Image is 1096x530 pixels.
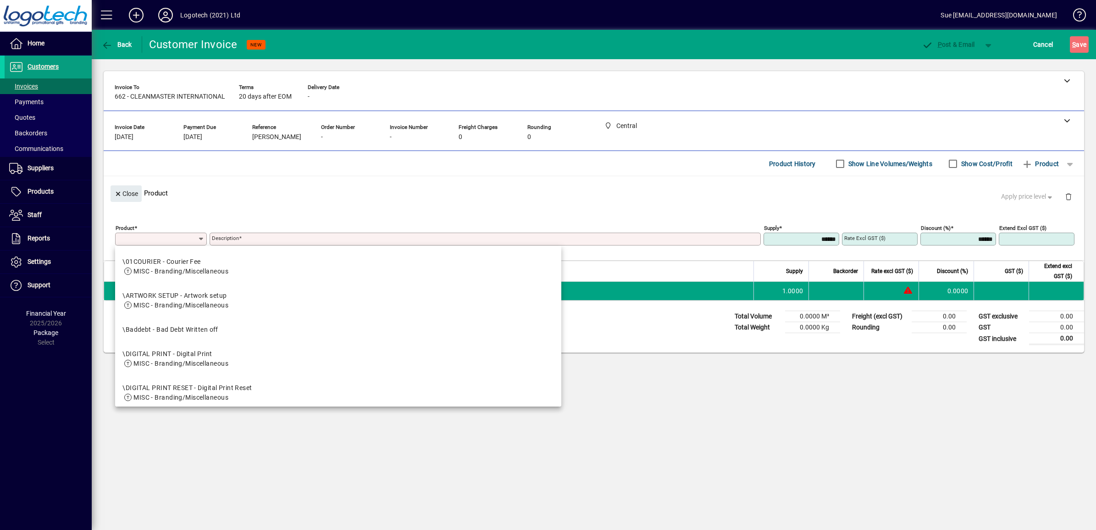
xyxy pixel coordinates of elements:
div: \ARTWORK SETUP - Artwork setup [122,291,228,301]
span: ave [1072,37,1086,52]
span: - [390,134,392,141]
span: Home [28,39,44,47]
a: Staff [5,204,92,227]
a: Knowledge Base [1066,2,1085,32]
span: P [938,41,942,48]
label: Show Line Volumes/Weights [847,159,932,168]
a: Home [5,32,92,55]
td: Total Weight [730,322,785,333]
td: 0.00 [1029,322,1084,333]
a: Invoices [5,78,92,94]
app-page-header-button: Delete [1057,192,1079,201]
button: Save [1070,36,1089,53]
div: Customer Invoice [149,37,238,52]
div: \Baddebt - Bad Debt Written off [122,325,218,335]
span: [DATE] [115,134,133,141]
td: 0.00 [912,311,967,322]
app-page-header-button: Close [108,189,144,197]
label: Show Cost/Profit [959,159,1013,168]
span: Staff [28,211,42,218]
td: 0.0000 M³ [785,311,840,322]
app-page-header-button: Back [92,36,142,53]
a: Payments [5,94,92,110]
button: Back [99,36,134,53]
span: Discount (%) [937,266,968,276]
span: - [308,93,310,100]
mat-option: \DIGITAL PRINT - Digital Print [115,342,561,376]
span: Suppliers [28,164,54,172]
span: Cancel [1033,37,1053,52]
span: Product History [769,156,816,171]
span: 1.0000 [782,286,803,296]
button: Add [122,7,151,23]
td: 0.0000 Kg [785,322,840,333]
mat-label: Supply [764,225,779,231]
span: Communications [9,145,63,152]
mat-label: Extend excl GST ($) [999,225,1046,231]
td: Total Volume [730,311,785,322]
td: GST [974,322,1029,333]
span: Quotes [9,114,35,121]
span: ost & Email [922,41,975,48]
td: 0.00 [1029,311,1084,322]
span: 662 - CLEANMASTER INTERNATIONAL [115,93,225,100]
button: Cancel [1031,36,1056,53]
td: 0.0000 [919,282,974,300]
span: Payments [9,98,44,106]
span: Invoices [9,83,38,90]
span: MISC - Branding/Miscellaneous [133,360,228,367]
span: GST ($) [1005,266,1023,276]
span: [PERSON_NAME] [252,134,301,141]
button: Post & Email [917,36,980,53]
mat-label: Discount (%) [921,225,951,231]
td: GST exclusive [974,311,1029,322]
span: S [1072,41,1076,48]
mat-label: Description [212,235,239,241]
span: Reports [28,234,50,242]
button: Product History [765,156,819,172]
button: Delete [1057,185,1079,207]
span: Apply price level [1001,192,1054,201]
div: \DIGITAL PRINT - Digital Print [122,349,228,359]
span: Customers [28,63,59,70]
span: Package [33,329,58,336]
mat-option: \Baddebt - Bad Debt Written off [115,318,561,342]
span: Products [28,188,54,195]
td: GST inclusive [974,333,1029,345]
td: 0.00 [912,322,967,333]
div: Logotech (2021) Ltd [180,8,240,22]
div: \DIGITAL PRINT RESET - Digital Print Reset [122,383,252,393]
span: Close [114,186,138,201]
span: [DATE] [183,134,202,141]
a: Communications [5,141,92,156]
span: MISC - Branding/Miscellaneous [133,268,228,275]
span: 0 [459,134,462,141]
div: \01COURIER - Courier Fee [122,257,228,267]
button: Apply price level [997,189,1058,205]
span: Backorder [833,266,858,276]
span: MISC - Branding/Miscellaneous [133,301,228,309]
td: Freight (excl GST) [847,311,912,322]
mat-option: \ARTWORK SETUP - Artwork setup [115,284,561,318]
span: Back [101,41,132,48]
span: - [321,134,323,141]
a: Settings [5,251,92,273]
div: Product [104,176,1084,210]
span: Rate excl GST ($) [871,266,913,276]
button: Profile [151,7,180,23]
mat-option: \01COURIER - Courier Fee [115,250,561,284]
span: MISC - Branding/Miscellaneous [133,394,228,401]
mat-option: \DIGITAL PRINT RESET - Digital Print Reset [115,376,561,410]
a: Products [5,180,92,203]
span: 0 [527,134,531,141]
span: Settings [28,258,51,265]
a: Backorders [5,125,92,141]
mat-label: Product [116,225,134,231]
a: Support [5,274,92,297]
button: Close [111,185,142,202]
span: 20 days after EOM [239,93,292,100]
a: Suppliers [5,157,92,180]
span: Support [28,281,50,289]
td: Rounding [847,322,912,333]
span: NEW [250,42,262,48]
